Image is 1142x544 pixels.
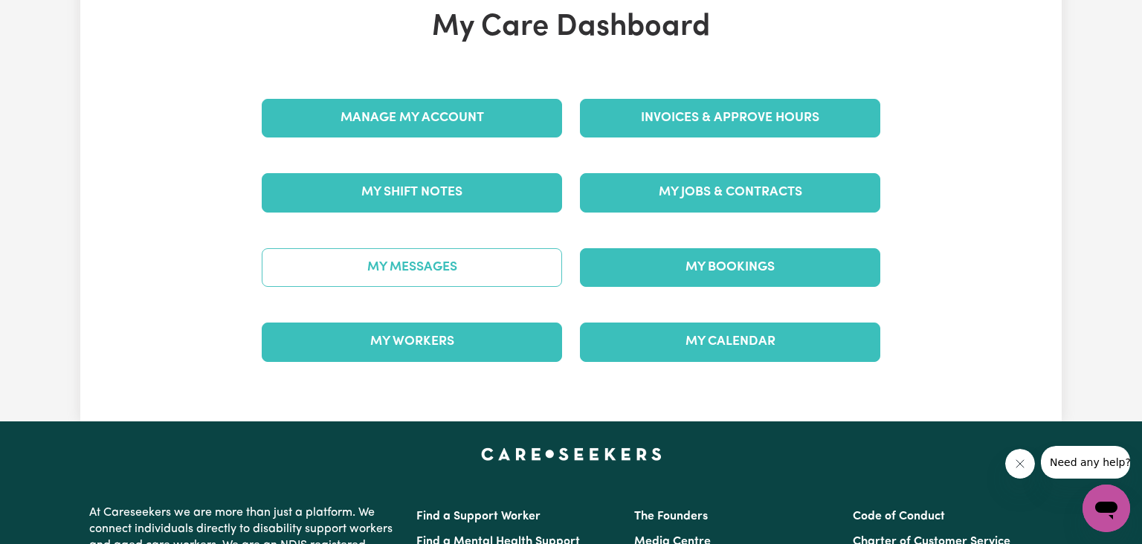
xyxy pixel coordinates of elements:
[262,323,562,361] a: My Workers
[580,248,880,287] a: My Bookings
[416,511,541,522] a: Find a Support Worker
[262,99,562,137] a: Manage My Account
[580,99,880,137] a: Invoices & Approve Hours
[1083,485,1130,532] iframe: Button to launch messaging window
[1041,446,1130,479] iframe: Message from company
[853,511,945,522] a: Code of Conduct
[580,173,880,212] a: My Jobs & Contracts
[9,10,90,22] span: Need any help?
[1005,449,1035,479] iframe: Close message
[481,448,662,460] a: Careseekers home page
[262,173,562,212] a: My Shift Notes
[262,248,562,287] a: My Messages
[634,511,708,522] a: The Founders
[580,323,880,361] a: My Calendar
[253,10,889,45] h1: My Care Dashboard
